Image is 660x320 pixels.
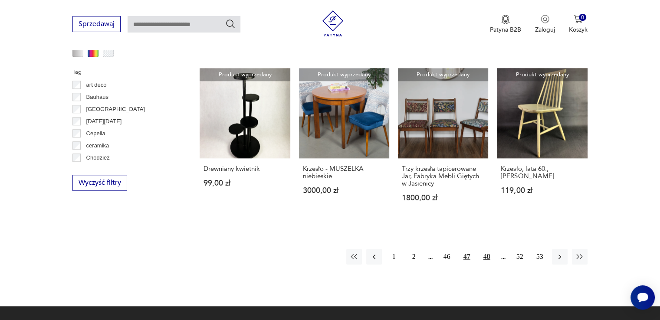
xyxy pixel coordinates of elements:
[204,165,286,173] h3: Drewniany kwietnik
[86,141,109,150] p: ceramika
[569,26,588,34] p: Koszyk
[535,26,555,34] p: Zaloguj
[72,22,121,28] a: Sprzedawaj
[204,180,286,187] p: 99,00 zł
[490,15,521,34] a: Ikona medaluPatyna B2B
[72,67,179,77] p: Tag
[320,10,346,36] img: Patyna - sklep z meblami i dekoracjami vintage
[72,16,121,32] button: Sprzedawaj
[574,15,582,23] img: Ikona koszyka
[479,249,495,264] button: 48
[630,285,655,310] iframe: Smartsupp widget button
[535,15,555,34] button: Zaloguj
[303,187,385,194] p: 3000,00 zł
[72,175,127,191] button: Wyczyść filtry
[86,92,108,102] p: Bauhaus
[402,194,484,202] p: 1800,00 zł
[501,15,510,24] img: Ikona medalu
[200,68,290,219] a: Produkt wyprzedanyDrewniany kwietnikDrewniany kwietnik99,00 zł
[386,249,402,264] button: 1
[569,15,588,34] button: 0Koszyk
[501,187,583,194] p: 119,00 zł
[86,117,122,126] p: [DATE][DATE]
[406,249,422,264] button: 2
[532,249,548,264] button: 53
[512,249,528,264] button: 52
[86,104,145,114] p: [GEOGRAPHIC_DATA]
[402,165,484,187] h3: Trzy krzesła tapicerowane Jar, Fabryka Mebli Giętych w Jasienicy
[497,68,587,219] a: Produkt wyprzedanyKrzesło, lata 60., M. GrabińskiKrzesło, lata 60., [PERSON_NAME]119,00 zł
[501,165,583,180] h3: Krzesło, lata 60., [PERSON_NAME]
[86,80,107,90] p: art deco
[86,129,105,138] p: Cepelia
[86,153,110,163] p: Chodzież
[490,15,521,34] button: Patyna B2B
[86,165,108,175] p: Ćmielów
[579,14,586,21] div: 0
[541,15,549,23] img: Ikonka użytkownika
[303,165,385,180] h3: Krzesło - MUSZELKA niebieskie
[459,249,475,264] button: 47
[439,249,455,264] button: 46
[225,19,236,29] button: Szukaj
[490,26,521,34] p: Patyna B2B
[299,68,389,219] a: Produkt wyprzedanyKrzesło - MUSZELKA niebieskieKrzesło - MUSZELKA niebieskie3000,00 zł
[398,68,488,219] a: Produkt wyprzedanyTrzy krzesła tapicerowane Jar, Fabryka Mebli Giętych w JasienicyTrzy krzesła ta...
